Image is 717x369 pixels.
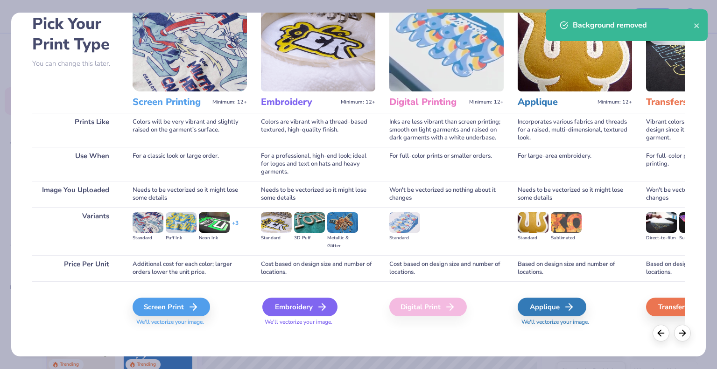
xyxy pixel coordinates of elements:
[261,234,292,242] div: Standard
[389,181,504,207] div: Won't be vectorized so nothing about it changes
[518,147,632,181] div: For large-area embroidery.
[133,234,163,242] div: Standard
[389,113,504,147] div: Inks are less vibrant than screen printing; smooth on light garments and raised on dark garments ...
[518,255,632,281] div: Based on design size and number of locations.
[133,212,163,233] img: Standard
[327,212,358,233] img: Metallic & Glitter
[133,147,247,181] div: For a classic look or large order.
[166,212,197,233] img: Puff Ink
[518,96,594,108] h3: Applique
[262,298,337,316] div: Embroidery
[199,234,230,242] div: Neon Ink
[597,99,632,105] span: Minimum: 12+
[32,255,119,281] div: Price Per Unit
[679,212,710,233] img: Supacolor
[551,212,582,233] img: Sublimated
[469,99,504,105] span: Minimum: 12+
[32,14,119,55] h2: Pick Your Print Type
[294,234,325,242] div: 3D Puff
[133,113,247,147] div: Colors will be very vibrant and slightly raised on the garment's surface.
[341,99,375,105] span: Minimum: 12+
[32,181,119,207] div: Image You Uploaded
[389,298,467,316] div: Digital Print
[389,234,420,242] div: Standard
[133,181,247,207] div: Needs to be vectorized so it might lose some details
[518,212,548,233] img: Standard
[389,96,465,108] h3: Digital Printing
[389,147,504,181] div: For full-color prints or smaller orders.
[389,212,420,233] img: Standard
[646,234,677,242] div: Direct-to-film
[261,181,375,207] div: Needs to be vectorized so it might lose some details
[679,234,710,242] div: Supacolor
[646,298,715,316] div: Transfers
[212,99,247,105] span: Minimum: 12+
[166,234,197,242] div: Puff Ink
[389,255,504,281] div: Cost based on design size and number of locations.
[518,298,586,316] div: Applique
[133,318,247,326] span: We'll vectorize your image.
[133,255,247,281] div: Additional cost for each color; larger orders lower the unit price.
[261,318,375,326] span: We'll vectorize your image.
[32,207,119,255] div: Variants
[232,219,239,235] div: + 3
[518,113,632,147] div: Incorporates various fabrics and threads for a raised, multi-dimensional, textured look.
[518,234,548,242] div: Standard
[646,212,677,233] img: Direct-to-film
[261,113,375,147] div: Colors are vibrant with a thread-based textured, high-quality finish.
[261,255,375,281] div: Cost based on design size and number of locations.
[133,298,210,316] div: Screen Print
[294,212,325,233] img: 3D Puff
[551,234,582,242] div: Sublimated
[694,20,700,31] button: close
[32,147,119,181] div: Use When
[133,96,209,108] h3: Screen Printing
[327,234,358,250] div: Metallic & Glitter
[261,96,337,108] h3: Embroidery
[32,60,119,68] p: You can change this later.
[261,147,375,181] div: For a professional, high-end look; ideal for logos and text on hats and heavy garments.
[518,181,632,207] div: Needs to be vectorized so it might lose some details
[261,212,292,233] img: Standard
[518,318,632,326] span: We'll vectorize your image.
[32,113,119,147] div: Prints Like
[199,212,230,233] img: Neon Ink
[573,20,694,31] div: Background removed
